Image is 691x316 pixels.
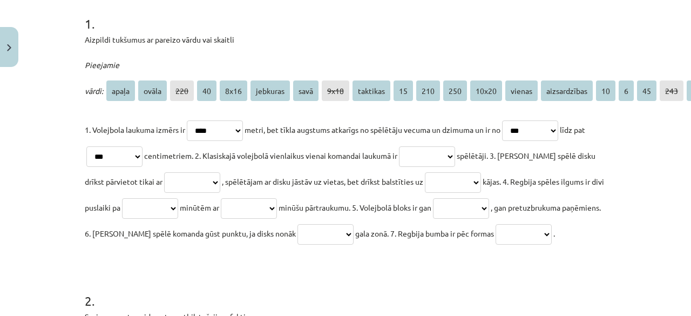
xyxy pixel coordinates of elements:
p: Aizpildi tukšumus ar pareizo vārdu vai skaitli [85,34,606,45]
span: gala zonā. 7. Regbija bumba ir pēc formas [355,228,494,238]
span: 243 [660,80,683,101]
span: 15 [394,80,413,101]
span: 40 [197,80,216,101]
span: taktikas [353,80,390,101]
span: 250 [443,80,467,101]
span: 10x20 [470,80,502,101]
span: 210 [416,80,440,101]
span: līdz pat [560,125,585,135]
span: . [553,228,555,238]
span: minūšu pārtraukumu. 5. Volejbolā bloks ir gan [279,203,431,212]
img: icon-close-lesson-0947bae3869378f0d4975bcd49f059093ad1ed9edebbc8119c70593378902aed.svg [7,44,11,51]
span: vienas [505,80,538,101]
span: apaļa [106,80,135,101]
span: 6 [619,80,634,101]
span: savā [293,80,319,101]
span: , spēlētājam ar disku jāstāv uz vietas, bet drīkst balstīties uz [222,177,423,186]
span: jebkuras [250,80,290,101]
span: minūtēm ar [180,203,219,212]
span: 8x16 [220,80,247,101]
span: 220 [170,80,194,101]
span: 1. Volejbola laukuma izmērs ir [85,125,185,135]
h1: 2 . [85,274,606,308]
span: 10 [596,80,615,101]
span: 45 [637,80,656,101]
span: metri, bet tīkla augstums atkarīgs no spēlētāju vecuma un dzimuma un ir no [245,125,500,135]
span: ovāla [138,80,167,101]
span: 9x18 [322,80,349,101]
span: centimetriem. 2. Klasiskajā volejbolā vienlaikus vienai komandai laukumā ir [144,151,397,160]
span: aizsardzības [541,80,593,101]
span: Pieejamie vārdi: [85,60,119,96]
